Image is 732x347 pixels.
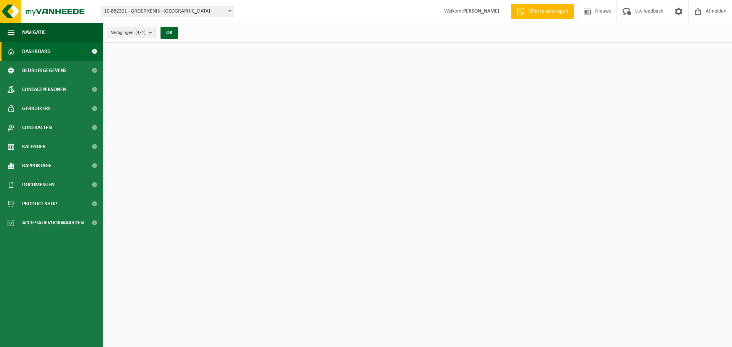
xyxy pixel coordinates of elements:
[22,194,57,213] span: Product Shop
[22,23,46,42] span: Navigatie
[22,137,46,156] span: Kalender
[22,213,84,232] span: Acceptatievoorwaarden
[22,42,51,61] span: Dashboard
[111,27,146,38] span: Vestigingen
[511,4,574,19] a: Offerte aanvragen
[161,27,178,39] button: OK
[22,99,51,118] span: Gebruikers
[22,156,51,175] span: Rapportage
[22,80,66,99] span: Contactpersonen
[22,118,52,137] span: Contracten
[22,175,55,194] span: Documenten
[527,8,570,15] span: Offerte aanvragen
[107,27,156,38] button: Vestigingen(4/4)
[461,8,499,14] strong: [PERSON_NAME]
[22,61,67,80] span: Bedrijfsgegevens
[101,6,234,17] span: 10-862301 - GROEP KENIS - TURNHOUT
[135,30,146,35] count: (4/4)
